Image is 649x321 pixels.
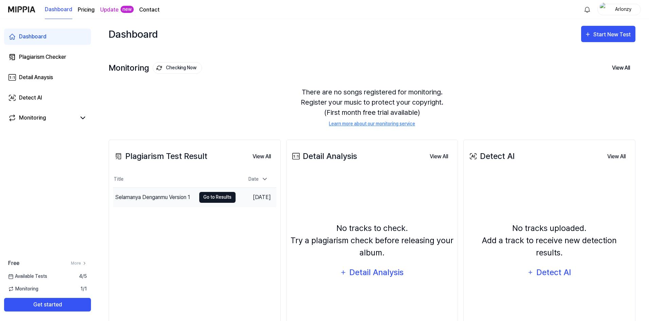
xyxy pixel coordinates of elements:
button: Start New Test [581,26,635,42]
div: Detect AI [536,266,572,279]
a: Pricing [78,6,95,14]
div: Plagiarism Checker [19,53,66,61]
img: profile [600,3,608,16]
a: Detail Anaysis [4,69,91,86]
a: View All [602,149,631,163]
div: Plagiarism Test Result [113,150,207,162]
button: Get started [4,298,91,311]
div: new [120,6,134,13]
div: Detect AI [19,94,42,102]
a: More [71,260,87,266]
button: View All [424,150,453,163]
a: Dashboard [4,29,91,45]
div: No tracks uploaded. Add a track to receive new detection results. [468,222,631,259]
span: Free [8,259,19,267]
a: Dashboard [45,0,72,19]
button: Go to Results [199,192,236,203]
button: View All [607,61,635,75]
div: Dashboard [109,26,158,42]
div: Detect AI [468,150,515,162]
div: There are no songs registered for monitoring. Register your music to protect your copyright. (Fir... [109,79,635,136]
span: 1 / 1 [80,285,87,292]
a: Contact [139,6,160,14]
a: Detect AI [4,90,91,106]
a: View All [247,149,276,163]
a: Update [100,6,118,14]
a: View All [424,149,453,163]
div: No tracks to check. Try a plagiarism check before releasing your album. [291,222,454,259]
img: monitoring Icon [156,65,162,71]
a: Monitoring [8,114,76,122]
div: Monitoring [19,114,46,122]
span: Monitoring [8,285,38,292]
div: Monitoring [109,62,202,74]
div: Detail Anaysis [19,73,53,82]
div: Date [246,174,271,185]
button: Checking Now [153,62,202,74]
button: Detect AI [523,264,576,281]
a: Learn more about our monitoring service [329,120,415,127]
th: Title [113,171,236,188]
img: 알림 [583,5,591,14]
button: View All [602,150,631,163]
div: Selamanya Denganmu Version 1 [115,193,190,201]
span: Available Tests [8,273,47,280]
td: [DATE] [236,188,276,207]
button: View All [247,150,276,163]
div: Detail Analysis [349,266,404,279]
a: Plagiarism Checker [4,49,91,65]
div: Dashboard [19,33,47,41]
div: Start New Test [593,30,632,39]
div: Arlonzy [610,5,636,13]
button: profileArlonzy [597,4,641,15]
button: Detail Analysis [336,264,408,281]
div: Detail Analysis [291,150,357,162]
span: 4 / 5 [79,273,87,280]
